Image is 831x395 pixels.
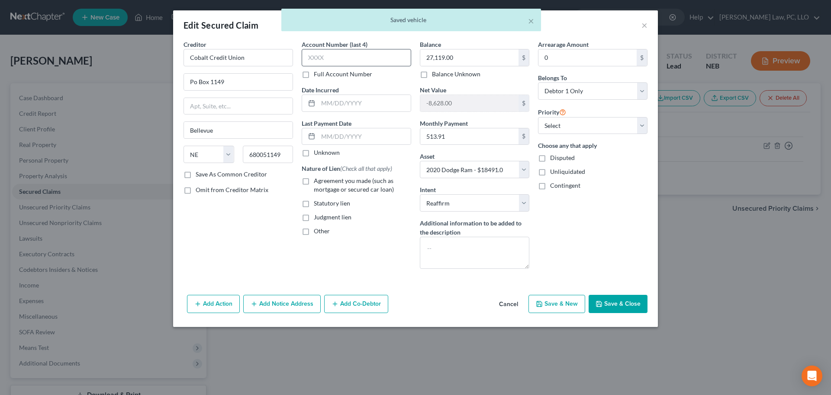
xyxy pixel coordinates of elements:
[340,165,392,172] span: (Check all that apply)
[420,40,441,49] label: Balance
[302,164,392,173] label: Nature of Lien
[243,295,321,313] button: Add Notice Address
[538,74,567,82] span: Belongs To
[528,16,534,26] button: ×
[302,85,339,95] label: Date Incurred
[314,213,351,221] span: Judgment lien
[492,296,525,313] button: Cancel
[637,49,647,66] div: $
[538,107,566,117] label: Priority
[314,199,350,207] span: Statutory lien
[538,141,647,150] label: Choose any that apply
[302,119,351,128] label: Last Payment Date
[302,49,411,66] input: XXXX
[314,177,394,193] span: Agreement you made (such as mortgage or secured car loan)
[314,148,340,157] label: Unknown
[420,95,519,111] input: 0.00
[420,85,446,95] label: Net Value
[420,153,435,160] span: Asset
[184,98,293,114] input: Apt, Suite, etc...
[302,40,367,49] label: Account Number (last 4)
[243,146,293,163] input: Enter zip...
[420,219,529,237] label: Additional information to be added to the description
[519,128,529,145] div: $
[538,49,637,66] input: 0.00
[420,128,519,145] input: 0.00
[184,74,293,90] input: Enter address...
[420,49,519,66] input: 0.00
[432,70,480,78] label: Balance Unknown
[314,227,330,235] span: Other
[184,41,206,48] span: Creditor
[802,366,822,386] div: Open Intercom Messenger
[550,182,580,189] span: Contingent
[528,295,585,313] button: Save & New
[184,122,293,138] input: Enter city...
[550,168,585,175] span: Unliquidated
[196,170,267,179] label: Save As Common Creditor
[184,49,293,66] input: Search creditor by name...
[550,154,575,161] span: Disputed
[288,16,534,24] div: Saved vehicle
[196,186,268,193] span: Omit from Creditor Matrix
[318,95,411,111] input: MM/DD/YYYY
[324,295,388,313] button: Add Co-Debtor
[314,70,372,78] label: Full Account Number
[538,40,589,49] label: Arrearage Amount
[318,128,411,145] input: MM/DD/YYYY
[519,95,529,111] div: $
[420,185,436,194] label: Intent
[187,295,240,313] button: Add Action
[589,295,647,313] button: Save & Close
[519,49,529,66] div: $
[420,119,468,128] label: Monthly Payment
